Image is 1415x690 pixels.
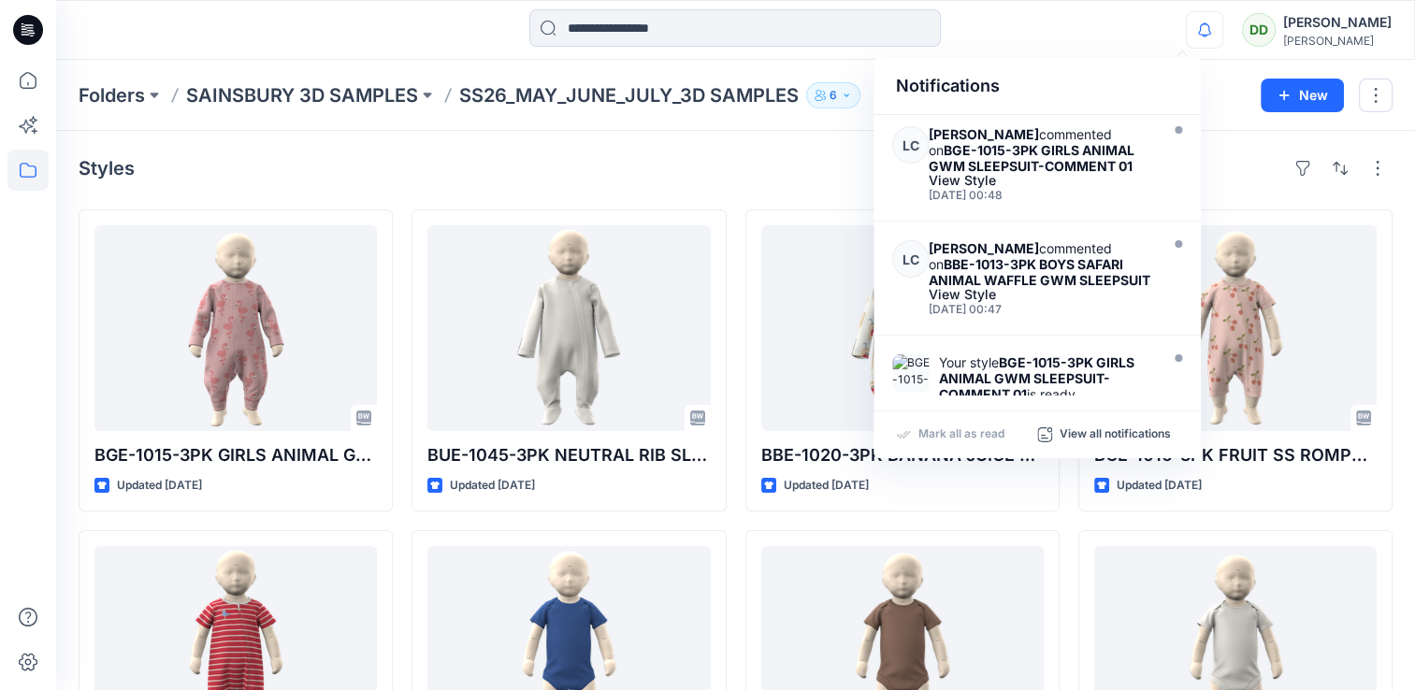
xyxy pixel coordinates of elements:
p: SS26_MAY_JUNE_JULY_3D SAMPLES [459,82,799,108]
a: BGE-1016-3PK FRUIT SS ROMPERS [1094,225,1377,431]
div: Wednesday, August 06, 2025 00:47 [929,303,1153,316]
p: Updated [DATE] [1117,476,1202,496]
button: New [1261,79,1344,112]
p: View all notifications [1060,426,1171,443]
div: [PERSON_NAME] [1283,11,1392,34]
a: Folders [79,82,145,108]
img: BGE-1015-3PK GIRLS ANIMAL GWM SLEEPSUIT-COMMENT 01 [892,354,930,392]
div: commented on [929,240,1153,288]
div: commented on [929,126,1153,174]
p: Updated [DATE] [450,476,535,496]
p: BUE-1045-3PK NEUTRAL RIB SLEEPSUIT [427,442,710,468]
div: Wednesday, August 06, 2025 00:48 [929,189,1153,202]
strong: [PERSON_NAME] [929,126,1039,142]
strong: BGE-1015-3PK GIRLS ANIMAL GWM SLEEPSUIT-COMMENT 01 [929,142,1134,174]
p: Mark all as read [918,426,1004,443]
div: LC [892,126,929,164]
a: BUE-1045-3PK NEUTRAL RIB SLEEPSUIT [427,225,710,431]
button: 6 [806,82,860,108]
p: Updated [DATE] [784,476,869,496]
strong: BBE-1013-3PK BOYS SAFARI ANIMAL WAFFLE GWM SLEEPSUIT [929,256,1150,288]
p: BBE-1020-3PK BANANA JUICE MILK ZIP THRU SLEEPSUIT [761,442,1044,468]
a: BBE-1020-3PK BANANA JUICE MILK ZIP THRU SLEEPSUIT [761,225,1044,431]
div: View Style [929,288,1153,301]
p: BGE-1015-3PK GIRLS ANIMAL GWM SLEEPSUIT-COMMENT 01 [94,442,377,468]
div: LC [892,240,929,278]
div: DD [1242,13,1276,47]
p: 6 [830,85,837,106]
strong: BGE-1015-3PK GIRLS ANIMAL GWM SLEEPSUIT-COMMENT 01 [939,354,1134,402]
div: [PERSON_NAME] [1283,34,1392,48]
p: BGE-1016-3PK FRUIT SS ROMPERS [1094,442,1377,468]
div: Notifications [874,58,1201,115]
strong: [PERSON_NAME] [929,240,1039,256]
h4: Styles [79,157,135,180]
a: SAINSBURY 3D SAMPLES [186,82,418,108]
a: BGE-1015-3PK GIRLS ANIMAL GWM SLEEPSUIT-COMMENT 01 [94,225,377,431]
div: View Style [929,174,1153,187]
p: Updated [DATE] [117,476,202,496]
div: Your style is ready [939,354,1154,402]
